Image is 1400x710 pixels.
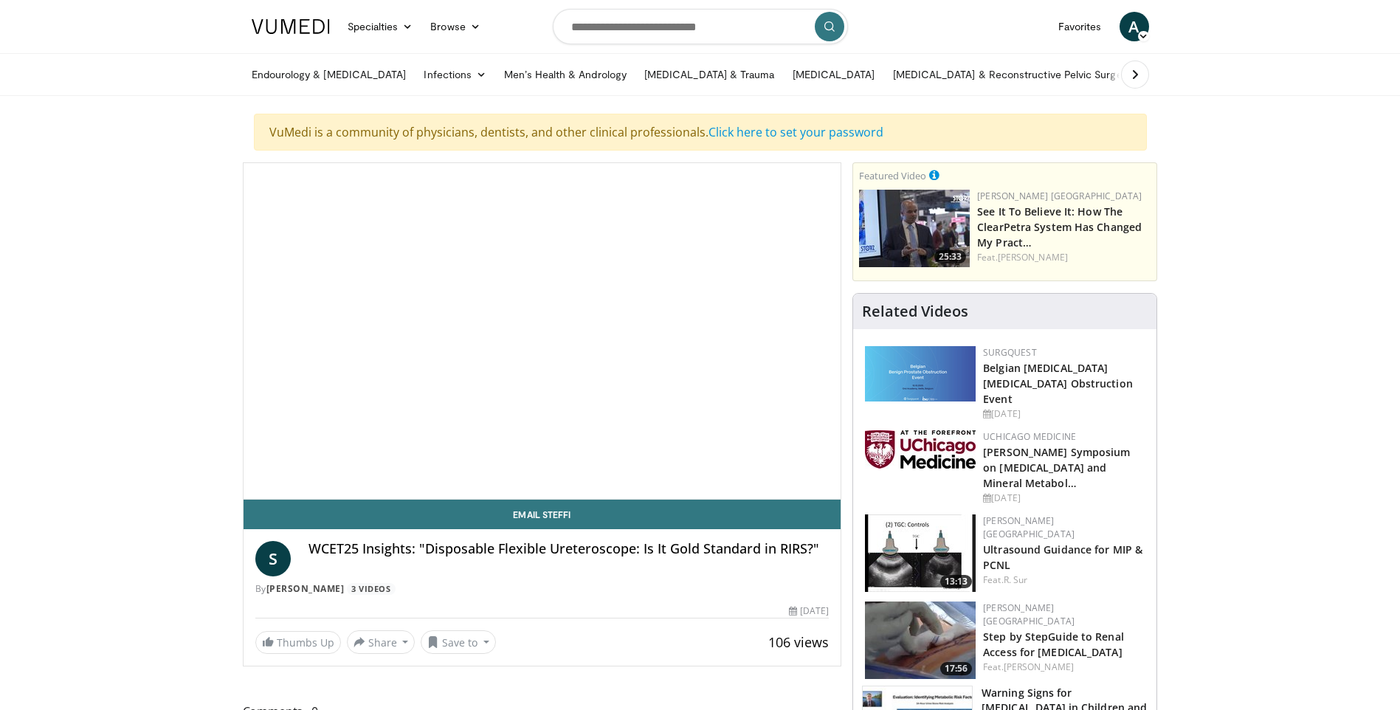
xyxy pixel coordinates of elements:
span: 17:56 [940,662,972,675]
a: [PERSON_NAME] [GEOGRAPHIC_DATA] [977,190,1142,202]
a: Surgquest [983,346,1037,359]
a: [PERSON_NAME] Symposium on [MEDICAL_DATA] and Mineral Metabol… [983,445,1130,490]
div: Feat. [983,573,1145,587]
div: By [255,582,830,596]
div: Feat. [977,251,1151,264]
a: Ultrasound Guidance for MIP & PCNL [983,542,1142,572]
a: Belgian [MEDICAL_DATA] [MEDICAL_DATA] Obstruction Event [983,361,1133,406]
a: Endourology & [MEDICAL_DATA] [243,60,415,89]
a: R. Sur [1004,573,1028,586]
a: [MEDICAL_DATA] & Reconstructive Pelvic Surgery [884,60,1140,89]
img: 5f87bdfb-7fdf-48f0-85f3-b6bcda6427bf.jpg.150x105_q85_autocrop_double_scale_upscale_version-0.2.jpg [865,430,976,469]
h4: WCET25 Insights: "Disposable Flexible Ureteroscope: Is It Gold Standard in RIRS?" [308,541,830,557]
a: See It To Believe It: How The ClearPetra System Has Changed My Pract… [977,204,1142,249]
a: Step by StepGuide to Renal Access for [MEDICAL_DATA] [983,630,1124,659]
a: Favorites [1049,12,1111,41]
a: [PERSON_NAME] [266,582,345,595]
input: Search topics, interventions [553,9,848,44]
a: Men’s Health & Andrology [495,60,635,89]
img: VuMedi Logo [252,19,330,34]
div: VuMedi is a community of physicians, dentists, and other clinical professionals. [254,114,1147,151]
div: [DATE] [789,604,829,618]
h4: Related Videos [862,303,968,320]
a: 25:33 [859,190,970,267]
button: Save to [421,630,496,654]
a: [PERSON_NAME] [1004,661,1074,673]
a: [PERSON_NAME] [998,251,1068,263]
a: Email Steffi [244,500,841,529]
a: S [255,541,291,576]
a: Thumbs Up [255,631,341,654]
div: Feat. [983,661,1145,674]
video-js: Video Player [244,163,841,500]
a: [MEDICAL_DATA] & Trauma [635,60,784,89]
img: 08d442d2-9bc4-4584-b7ef-4efa69e0f34c.png.150x105_q85_autocrop_double_scale_upscale_version-0.2.png [865,346,976,401]
a: [PERSON_NAME] [GEOGRAPHIC_DATA] [983,514,1075,540]
button: Share [347,630,415,654]
img: 47196b86-3779-4b90-b97e-820c3eda9b3b.150x105_q85_crop-smart_upscale.jpg [859,190,970,267]
a: Infections [415,60,495,89]
a: Specialties [339,12,422,41]
img: ae74b246-eda0-4548-a041-8444a00e0b2d.150x105_q85_crop-smart_upscale.jpg [865,514,976,592]
a: 17:56 [865,602,976,679]
a: UChicago Medicine [983,430,1076,443]
a: [MEDICAL_DATA] [784,60,884,89]
a: 13:13 [865,514,976,592]
span: 25:33 [934,250,966,263]
div: [DATE] [983,407,1145,421]
a: 3 Videos [347,583,396,596]
div: [DATE] [983,492,1145,505]
small: Featured Video [859,169,926,182]
a: Click here to set your password [708,124,883,140]
img: be78edef-9c83-4ca4-81c3-bb590ce75b9a.150x105_q85_crop-smart_upscale.jpg [865,602,976,679]
a: Browse [421,12,489,41]
a: A [1120,12,1149,41]
a: [PERSON_NAME] [GEOGRAPHIC_DATA] [983,602,1075,627]
span: 106 views [768,633,829,651]
span: 13:13 [940,575,972,588]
